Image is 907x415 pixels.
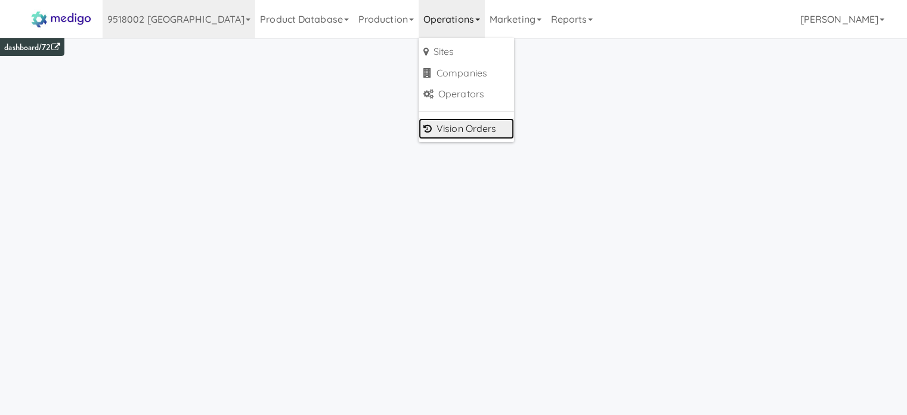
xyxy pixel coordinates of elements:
[419,118,514,140] a: Vision Orders
[4,41,60,54] a: dashboard/72
[419,84,514,105] a: Operators
[419,41,514,63] a: Sites
[27,9,94,30] img: Micromart
[419,63,514,84] a: Companies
